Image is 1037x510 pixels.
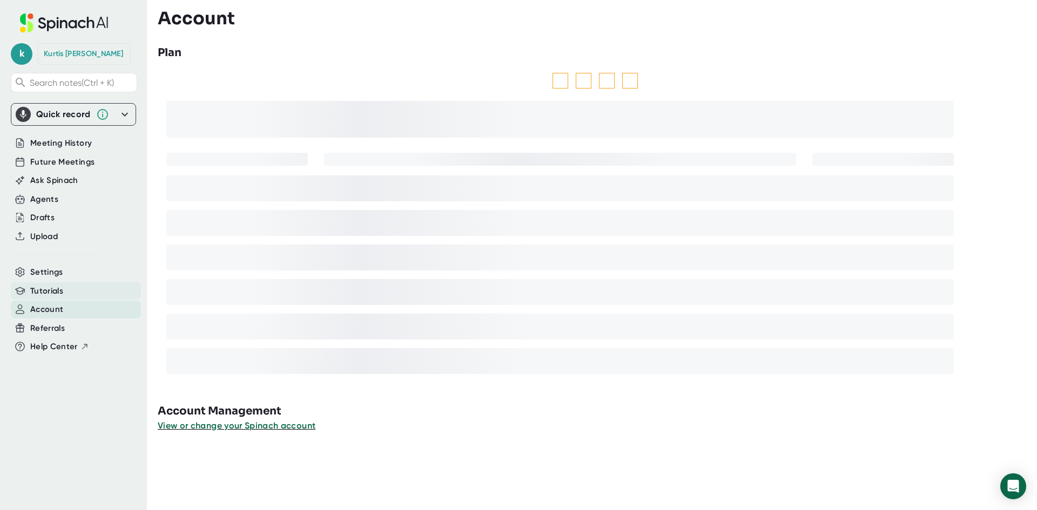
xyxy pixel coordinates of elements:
[30,322,65,335] button: Referrals
[158,8,235,29] h3: Account
[30,285,63,297] button: Tutorials
[30,156,95,168] button: Future Meetings
[158,420,315,431] span: View or change your Spinach account
[11,43,32,65] span: k
[36,109,91,120] div: Quick record
[158,45,181,61] h3: Plan
[30,303,63,316] button: Account
[30,174,78,187] button: Ask Spinach
[30,266,63,278] button: Settings
[30,193,58,206] button: Agents
[158,403,1037,419] h3: Account Management
[16,104,131,125] div: Quick record
[30,230,58,243] button: Upload
[1000,473,1026,499] div: Open Intercom Messenger
[30,212,55,224] button: Drafts
[30,137,92,149] button: Meeting History
[30,78,114,88] span: Search notes (Ctrl + K)
[30,341,78,353] span: Help Center
[30,341,89,353] button: Help Center
[158,419,315,432] button: View or change your Spinach account
[44,49,123,59] div: Kurtis Baker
